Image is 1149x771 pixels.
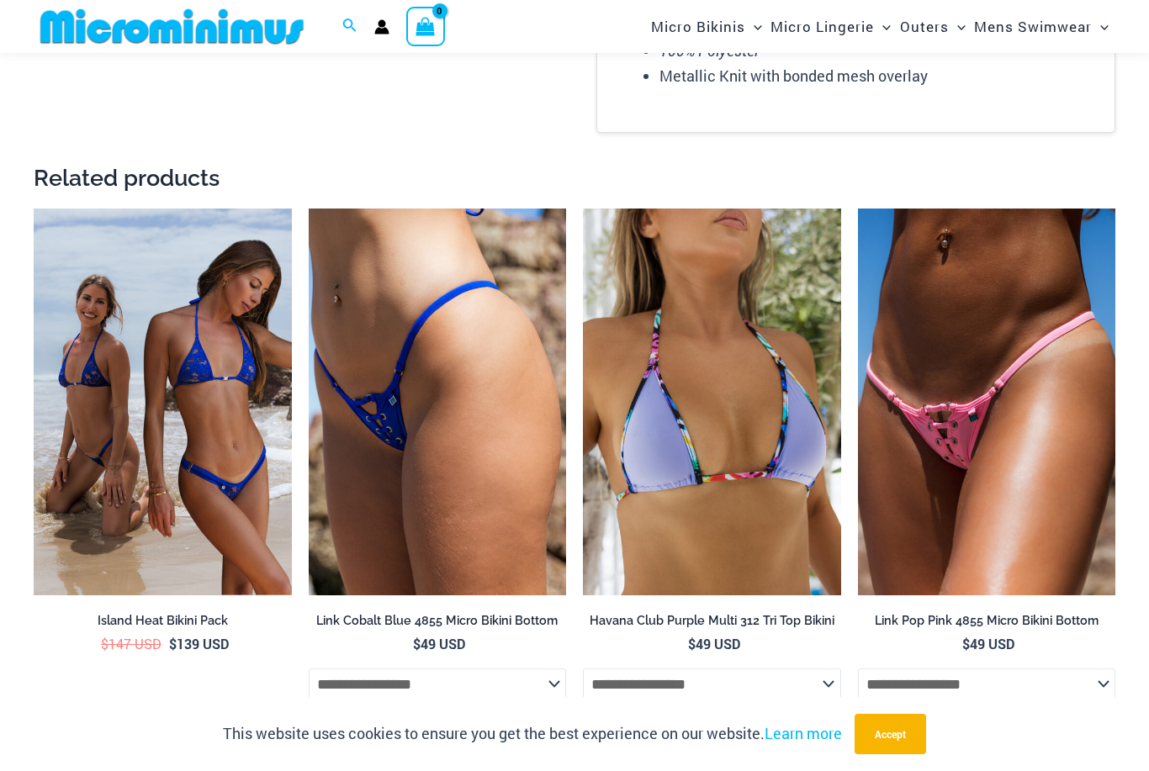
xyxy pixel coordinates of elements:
img: Havana Club Purple Multi 312 Top 01 [583,209,841,595]
p: This website uses cookies to ensure you get the best experience on our website. [223,721,842,747]
span: Mens Swimwear [974,5,1092,48]
span: Micro Lingerie [770,5,874,48]
span: Micro Bikinis [651,5,745,48]
bdi: 49 USD [962,635,1014,652]
img: Link Pop Pink 4855 Bottom 01 [858,209,1116,595]
a: Search icon link [342,16,357,38]
li: Metallic Knit with bonded mesh overlay [659,64,1098,89]
a: Havana Club Purple Multi 312 Top 01Havana Club Purple Multi 312 Top 451 Bottom 03Havana Club Purp... [583,209,841,595]
span: Menu Toggle [949,5,966,48]
a: Micro BikinisMenu ToggleMenu Toggle [647,5,766,48]
span: Outers [900,5,949,48]
span: $ [169,635,177,652]
span: Menu Toggle [874,5,891,48]
a: Micro LingerieMenu ToggleMenu Toggle [766,5,895,48]
a: Link Cobalt Blue 4855 Micro Bikini Bottom [309,613,567,635]
img: Island Heat Ocean Bikini Pack [34,209,292,595]
a: Havana Club Purple Multi 312 Tri Top Bikini [583,613,841,635]
h2: Related products [34,163,1115,193]
a: Island Heat Ocean Bikini PackIsland Heat Ocean 309 Top 421 Bottom 01Island Heat Ocean 309 Top 421... [34,209,292,595]
a: OutersMenu ToggleMenu Toggle [896,5,970,48]
h2: Link Pop Pink 4855 Micro Bikini Bottom [858,613,1116,629]
span: $ [688,635,696,652]
span: Menu Toggle [745,5,762,48]
a: Account icon link [374,19,389,34]
h2: Havana Club Purple Multi 312 Tri Top Bikini [583,613,841,629]
bdi: 139 USD [169,635,229,652]
h2: Island Heat Bikini Pack [34,613,292,629]
a: Link Pop Pink 4855 Bottom 01Link Pop Pink 3070 Top 4855 Bottom 03Link Pop Pink 3070 Top 4855 Bott... [858,209,1116,595]
span: Menu Toggle [1092,5,1109,48]
span: $ [413,635,421,652]
img: MM SHOP LOGO FLAT [34,8,310,45]
a: View Shopping Cart, empty [406,7,445,45]
a: Link Pop Pink 4855 Micro Bikini Bottom [858,613,1116,635]
span: $ [962,635,970,652]
img: Link Cobalt Blue 4855 Bottom 01 [309,209,567,595]
bdi: 147 USD [101,635,161,652]
a: Island Heat Bikini Pack [34,613,292,635]
a: Learn more [765,723,842,743]
h2: Link Cobalt Blue 4855 Micro Bikini Bottom [309,613,567,629]
button: Accept [855,714,926,754]
span: $ [101,635,109,652]
a: Mens SwimwearMenu ToggleMenu Toggle [970,5,1113,48]
bdi: 49 USD [413,635,465,652]
nav: Site Navigation [644,3,1115,50]
bdi: 49 USD [688,635,740,652]
a: Link Cobalt Blue 4855 Bottom 01Link Cobalt Blue 4855 Bottom 02Link Cobalt Blue 4855 Bottom 02 [309,209,567,595]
